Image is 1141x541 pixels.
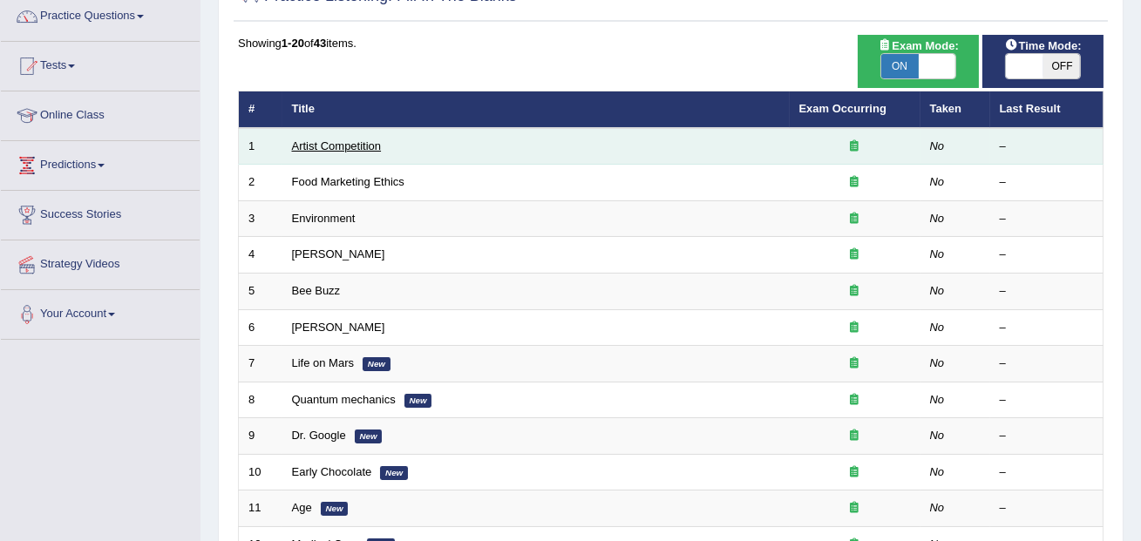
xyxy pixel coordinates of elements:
div: – [1000,428,1094,444]
a: Tests [1,42,200,85]
th: Taken [920,91,990,128]
a: Artist Competition [292,139,382,152]
div: Exam occurring question [799,464,911,481]
div: Exam occurring question [799,174,911,191]
div: – [1000,174,1094,191]
span: Exam Mode: [871,37,965,55]
a: Age [292,501,312,514]
em: No [930,356,945,369]
div: Showing of items. [238,35,1104,51]
span: OFF [1043,54,1081,78]
a: [PERSON_NAME] [292,321,385,334]
div: – [1000,139,1094,155]
div: – [1000,464,1094,481]
div: – [1000,392,1094,409]
div: – [1000,355,1094,372]
a: Environment [292,212,356,225]
a: Life on Mars [292,356,355,369]
div: – [1000,320,1094,336]
div: Show exams occurring in exams [858,35,979,88]
em: New [380,466,408,480]
em: No [930,429,945,442]
em: No [930,321,945,334]
b: 1-20 [282,37,304,50]
div: Exam occurring question [799,139,911,155]
div: – [1000,500,1094,517]
div: Exam occurring question [799,320,911,336]
a: Exam Occurring [799,102,886,115]
em: No [930,465,945,478]
a: Success Stories [1,191,200,234]
a: Dr. Google [292,429,346,442]
em: New [363,357,391,371]
td: 5 [239,274,282,310]
em: No [930,139,945,152]
em: No [930,501,945,514]
td: 8 [239,382,282,418]
a: Food Marketing Ethics [292,175,404,188]
td: 9 [239,418,282,455]
div: Exam occurring question [799,428,911,444]
td: 3 [239,200,282,237]
td: 1 [239,128,282,165]
div: Exam occurring question [799,355,911,372]
td: 11 [239,490,282,527]
em: No [930,175,945,188]
td: 10 [239,454,282,490]
div: – [1000,283,1094,300]
th: # [239,91,282,128]
em: New [355,429,383,443]
em: No [930,247,945,260]
em: New [321,502,349,516]
td: 7 [239,346,282,382]
td: 6 [239,309,282,346]
div: Exam occurring question [799,247,911,263]
b: 43 [314,37,326,50]
em: New [404,394,432,408]
em: No [930,212,945,225]
th: Last Result [990,91,1104,128]
em: No [930,284,945,297]
td: 4 [239,237,282,274]
a: Strategy Videos [1,240,200,284]
td: 2 [239,165,282,201]
a: Bee Buzz [292,284,341,297]
a: Early Chocolate [292,465,372,478]
div: Exam occurring question [799,500,911,517]
a: Your Account [1,290,200,334]
a: Quantum mechanics [292,393,396,406]
div: – [1000,247,1094,263]
th: Title [282,91,790,128]
span: ON [881,54,919,78]
div: Exam occurring question [799,283,911,300]
span: Time Mode: [998,37,1089,55]
a: Online Class [1,91,200,135]
div: Exam occurring question [799,392,911,409]
div: – [1000,211,1094,227]
div: Exam occurring question [799,211,911,227]
em: No [930,393,945,406]
a: [PERSON_NAME] [292,247,385,260]
a: Predictions [1,141,200,185]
